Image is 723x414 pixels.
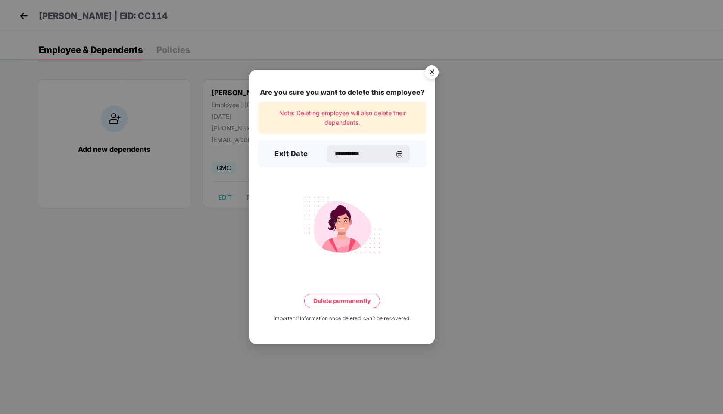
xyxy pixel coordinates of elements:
img: svg+xml;base64,PHN2ZyB4bWxucz0iaHR0cDovL3d3dy53My5vcmcvMjAwMC9zdmciIHdpZHRoPSI1NiIgaGVpZ2h0PSI1Ni... [420,62,444,86]
div: Important! Information once deleted, can’t be recovered. [274,315,411,323]
img: svg+xml;base64,PHN2ZyB4bWxucz0iaHR0cDovL3d3dy53My5vcmcvMjAwMC9zdmciIHdpZHRoPSIyMjQiIGhlaWdodD0iMT... [294,191,390,258]
img: svg+xml;base64,PHN2ZyBpZD0iQ2FsZW5kYXItMzJ4MzIiIHhtbG5zPSJodHRwOi8vd3d3LnczLm9yZy8yMDAwL3N2ZyIgd2... [396,151,403,158]
h3: Exit Date [274,148,308,160]
div: Note: Deleting employee will also delete their dependents. [258,102,426,134]
div: Are you sure you want to delete this employee? [258,87,426,98]
button: Delete permanently [304,294,380,308]
button: Close [420,62,443,85]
